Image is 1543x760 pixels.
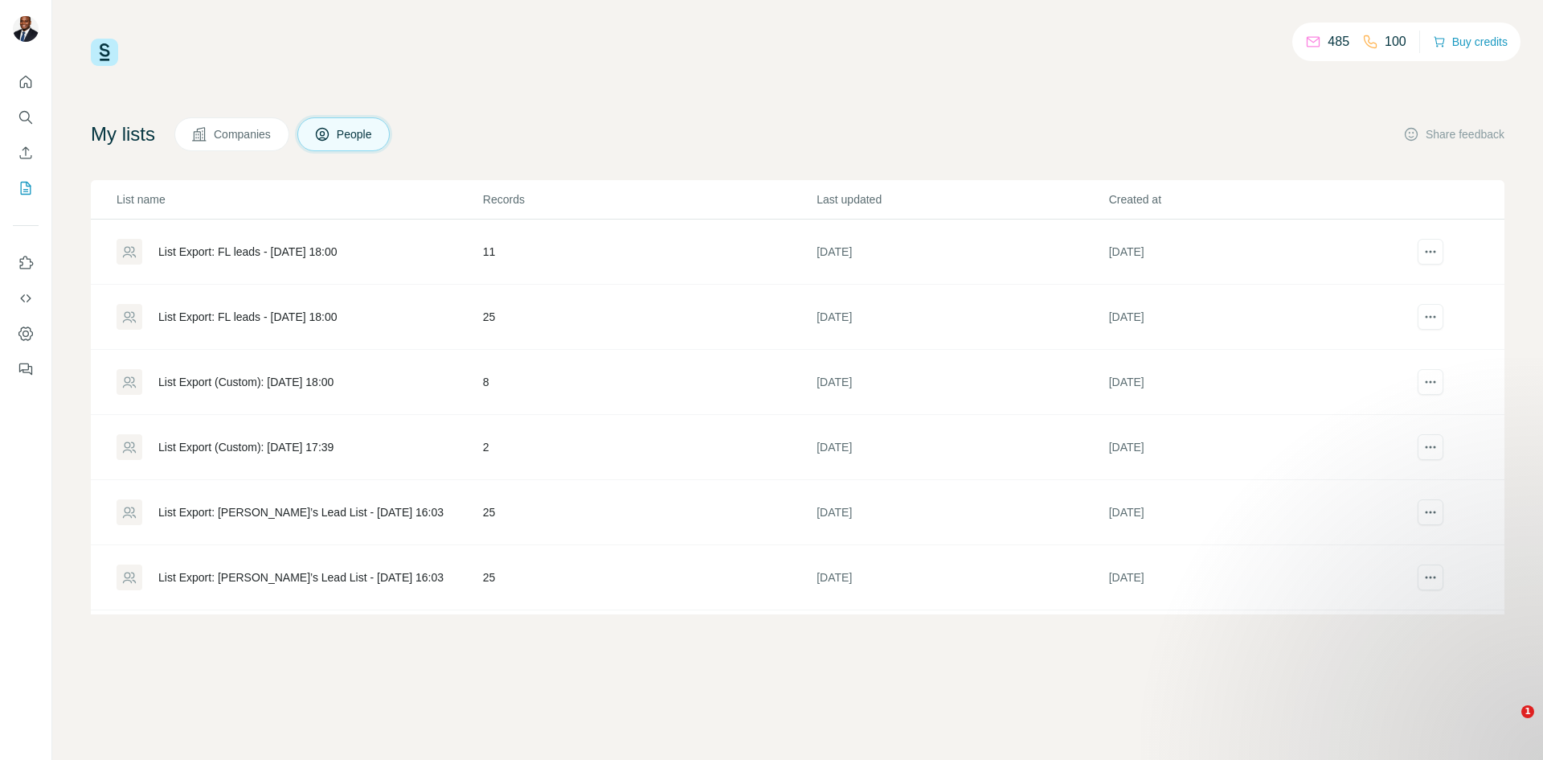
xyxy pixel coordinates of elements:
[816,545,1107,610] td: [DATE]
[482,545,816,610] td: 25
[158,309,338,325] div: List Export: FL leads - [DATE] 18:00
[1109,191,1399,207] p: Created at
[816,610,1107,676] td: [DATE]
[158,504,444,520] div: List Export: [PERSON_NAME]’s Lead List - [DATE] 16:03
[337,126,374,142] span: People
[13,319,39,348] button: Dashboard
[13,16,39,42] img: Avatar
[482,220,816,285] td: 11
[482,415,816,480] td: 2
[214,126,272,142] span: Companies
[158,439,334,455] div: List Export (Custom): [DATE] 17:39
[13,355,39,384] button: Feedback
[816,415,1107,480] td: [DATE]
[13,284,39,313] button: Use Surfe API
[1108,545,1400,610] td: [DATE]
[1418,304,1443,330] button: actions
[117,191,481,207] p: List name
[1418,239,1443,265] button: actions
[1108,350,1400,415] td: [DATE]
[13,174,39,203] button: My lists
[1108,220,1400,285] td: [DATE]
[1403,126,1504,142] button: Share feedback
[1108,415,1400,480] td: [DATE]
[816,350,1107,415] td: [DATE]
[1108,610,1400,676] td: [DATE]
[158,569,444,585] div: List Export: [PERSON_NAME]’s Lead List - [DATE] 16:03
[482,610,816,676] td: 25
[1108,285,1400,350] td: [DATE]
[158,374,334,390] div: List Export (Custom): [DATE] 18:00
[1433,31,1508,53] button: Buy credits
[1418,499,1443,525] button: actions
[1108,480,1400,545] td: [DATE]
[13,68,39,97] button: Quick start
[158,244,338,260] div: List Export: FL leads - [DATE] 18:00
[1385,32,1406,51] p: 100
[91,39,118,66] img: Surfe Logo
[816,285,1107,350] td: [DATE]
[817,191,1107,207] p: Last updated
[1328,32,1349,51] p: 485
[816,220,1107,285] td: [DATE]
[1521,705,1534,718] span: 1
[91,121,155,147] h4: My lists
[816,480,1107,545] td: [DATE]
[13,138,39,167] button: Enrich CSV
[482,285,816,350] td: 25
[483,191,815,207] p: Records
[1418,434,1443,460] button: actions
[482,350,816,415] td: 8
[13,249,39,277] button: Use Surfe on LinkedIn
[13,103,39,132] button: Search
[482,480,816,545] td: 25
[1488,705,1527,744] iframe: Intercom live chat
[1418,369,1443,395] button: actions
